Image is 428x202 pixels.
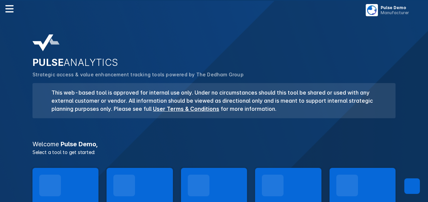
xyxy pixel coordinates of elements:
[28,141,400,147] h3: Pulse Demo ,
[32,71,396,78] p: Strategic access & value enhancement tracking tools powered by The Dedham Group
[367,5,377,15] img: menu button
[64,57,118,68] span: ANALYTICS
[32,141,59,148] span: Welcome
[32,34,60,51] img: pulse-analytics-logo
[28,149,400,156] p: Select a tool to get started:
[47,89,387,113] h3: This web-based tool is approved for internal use only. Under no circumstances should this tool be...
[32,57,396,68] h2: PULSE
[404,178,420,194] div: Contact Support
[5,5,14,13] img: menu--horizontal.svg
[381,10,409,15] div: Manufacturer
[153,105,219,112] a: User Terms & Conditions
[381,5,409,10] div: Pulse Demo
